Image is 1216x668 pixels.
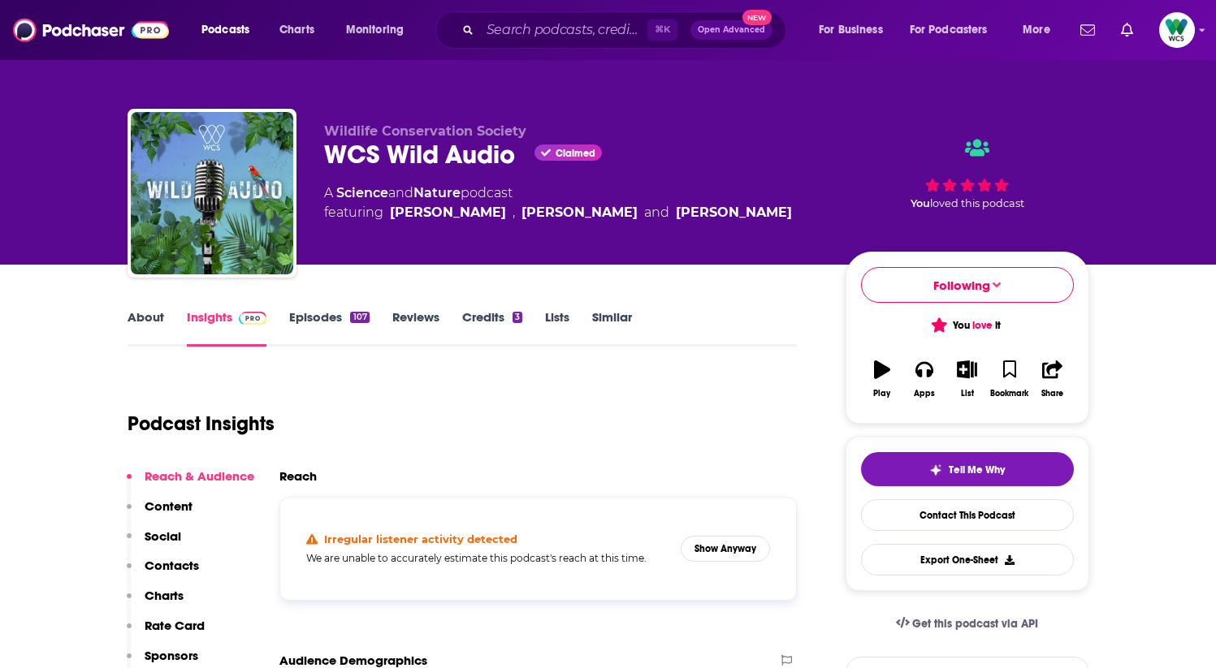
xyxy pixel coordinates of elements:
button: Contacts [127,558,199,588]
span: Podcasts [201,19,249,41]
button: Play [861,350,903,408]
a: Show notifications dropdown [1114,16,1140,44]
div: 3 [513,312,522,323]
span: New [742,10,772,25]
p: Reach & Audience [145,468,254,484]
span: Open Advanced [698,26,765,34]
span: For Podcasters [910,19,988,41]
a: Episodes107 [289,309,369,347]
img: Podchaser - Follow, Share and Rate Podcasts [13,15,169,45]
a: InsightsPodchaser Pro [187,309,267,347]
a: Contact This Podcast [861,499,1074,531]
span: Monitoring [346,19,404,41]
button: Share [1031,350,1073,408]
a: Show notifications dropdown [1074,16,1101,44]
a: Dan Rosen [676,203,792,222]
div: 107 [350,312,369,323]
span: You [911,197,930,209]
span: Logged in as WCS_Newsroom [1159,12,1195,48]
button: Social [127,528,181,558]
span: Tell Me Why [949,463,1005,476]
span: and [388,185,413,200]
button: Reach & Audience [127,468,254,498]
div: Youloved this podcast [846,123,1089,224]
button: Show profile menu [1159,12,1195,48]
span: ⌘ K [647,19,677,41]
span: Claimed [556,149,595,157]
div: Share [1041,389,1063,399]
a: Credits3 [462,309,522,347]
p: Rate Card [145,618,205,633]
a: Reviews [392,309,439,347]
div: List [961,389,974,399]
a: Charts [269,17,324,43]
button: Content [127,498,193,528]
button: Apps [903,350,946,408]
p: Content [145,498,193,514]
div: Search podcasts, credits, & more... [451,11,802,49]
h4: Irregular listener activity detected [324,532,517,545]
span: Wildlife Conservation Society [324,123,526,139]
a: About [128,309,164,347]
img: tell me why sparkle [929,463,942,476]
button: Export One-Sheet [861,544,1074,575]
div: A podcast [324,183,792,222]
span: loved this podcast [930,197,1024,209]
button: List [946,350,988,408]
h5: We are unable to accurately estimate this podcast's reach at this time. [306,552,669,564]
img: WCS Wild Audio [131,112,293,274]
p: Social [145,528,181,544]
span: More [1023,19,1050,41]
span: love [972,319,993,332]
span: and [644,203,669,222]
div: Apps [914,389,935,399]
div: Play [873,389,890,399]
p: Sponsors [145,648,198,663]
a: Get this podcast via API [883,604,1052,644]
button: Show Anyway [681,536,770,562]
button: You love it [861,309,1074,341]
h1: Podcast Insights [128,412,275,436]
a: Lists [545,309,569,347]
span: For Business [819,19,883,41]
span: , [513,203,515,222]
button: Charts [127,588,184,618]
button: open menu [807,17,903,43]
button: open menu [899,17,1011,43]
button: Bookmark [989,350,1031,408]
a: Similar [592,309,632,347]
button: tell me why sparkleTell Me Why [861,452,1074,486]
p: Charts [145,588,184,603]
button: open menu [190,17,270,43]
button: Rate Card [127,618,205,648]
a: Science [336,185,388,200]
img: Podchaser Pro [239,312,267,325]
input: Search podcasts, credits, & more... [480,17,647,43]
button: Following [861,267,1074,303]
a: Nature [413,185,461,200]
h2: Audience Demographics [279,653,427,668]
h2: Reach [279,468,317,484]
img: User Profile [1159,12,1195,48]
button: open menu [335,17,425,43]
a: [PERSON_NAME] [521,203,638,222]
button: Open AdvancedNew [690,20,772,40]
button: open menu [1011,17,1071,43]
span: Get this podcast via API [912,617,1038,631]
div: Bookmark [990,389,1028,399]
span: You it [933,319,1001,332]
a: Nat Moss [390,203,506,222]
span: featuring [324,203,792,222]
span: Charts [279,19,314,41]
span: Following [933,278,990,293]
p: Contacts [145,558,199,573]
